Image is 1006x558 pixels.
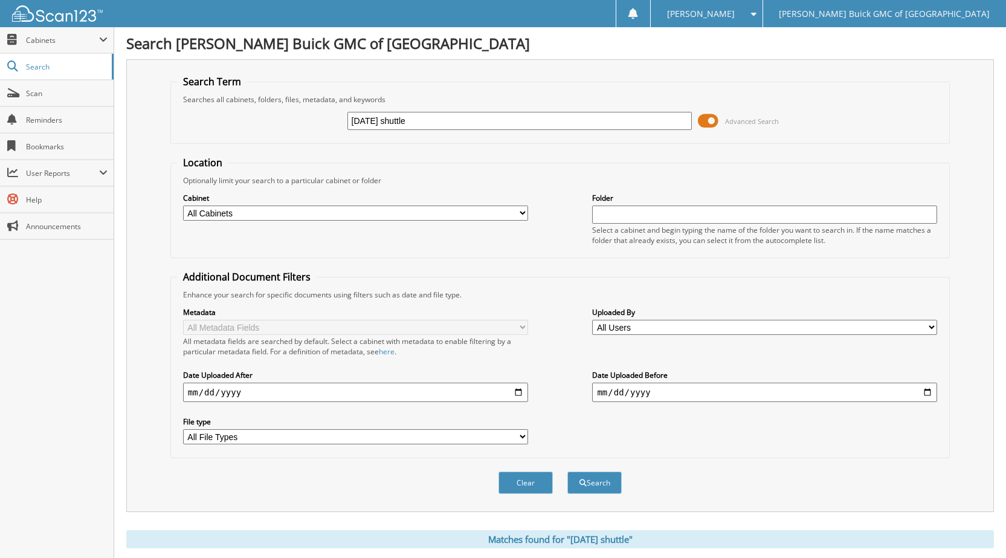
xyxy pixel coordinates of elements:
[183,307,528,317] label: Metadata
[183,336,528,357] div: All metadata fields are searched by default. Select a cabinet with metadata to enable filtering b...
[592,193,937,203] label: Folder
[26,35,99,45] span: Cabinets
[379,346,395,357] a: here
[592,307,937,317] label: Uploaded By
[26,115,108,125] span: Reminders
[183,193,528,203] label: Cabinet
[26,195,108,205] span: Help
[177,156,228,169] legend: Location
[126,530,994,548] div: Matches found for "[DATE] shuttle"
[12,5,103,22] img: scan123-logo-white.svg
[177,290,943,300] div: Enhance your search for specific documents using filters such as date and file type.
[183,417,528,427] label: File type
[592,383,937,402] input: end
[26,221,108,232] span: Announcements
[177,175,943,186] div: Optionally limit your search to a particular cabinet or folder
[667,10,735,18] span: [PERSON_NAME]
[779,10,990,18] span: [PERSON_NAME] Buick GMC of [GEOGRAPHIC_DATA]
[126,33,994,53] h1: Search [PERSON_NAME] Buick GMC of [GEOGRAPHIC_DATA]
[183,370,528,380] label: Date Uploaded After
[592,370,937,380] label: Date Uploaded Before
[177,75,247,88] legend: Search Term
[498,472,553,494] button: Clear
[567,472,622,494] button: Search
[725,117,779,126] span: Advanced Search
[177,270,317,284] legend: Additional Document Filters
[26,88,108,99] span: Scan
[592,225,937,245] div: Select a cabinet and begin typing the name of the folder you want to search in. If the name match...
[26,168,99,178] span: User Reports
[177,94,943,105] div: Searches all cabinets, folders, files, metadata, and keywords
[26,62,106,72] span: Search
[26,141,108,152] span: Bookmarks
[183,383,528,402] input: start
